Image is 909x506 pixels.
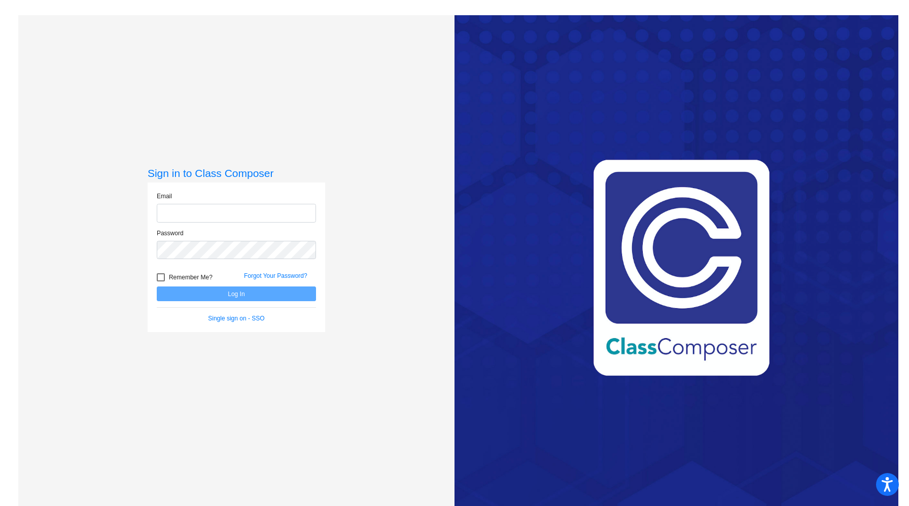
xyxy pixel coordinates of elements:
span: Remember Me? [169,271,213,283]
button: Log In [157,286,316,301]
label: Password [157,229,184,238]
label: Email [157,192,172,201]
h3: Sign in to Class Composer [148,167,325,179]
a: Forgot Your Password? [244,272,307,279]
a: Single sign on - SSO [208,315,264,322]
